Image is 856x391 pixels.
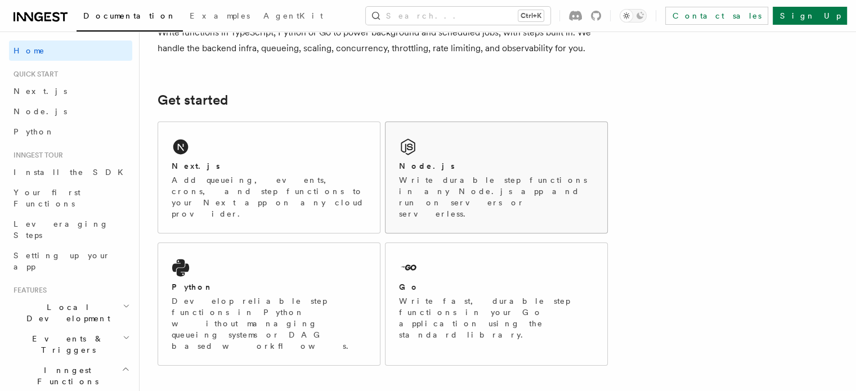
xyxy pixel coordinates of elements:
span: Node.js [14,107,67,116]
a: Node.jsWrite durable step functions in any Node.js app and run on servers or serverless. [385,122,608,233]
button: Toggle dark mode [620,9,647,23]
p: Add queueing, events, crons, and step functions to your Next app on any cloud provider. [172,174,366,219]
button: Search...Ctrl+K [366,7,550,25]
a: GoWrite fast, durable step functions in your Go application using the standard library. [385,242,608,366]
span: Local Development [9,302,123,324]
a: PythonDevelop reliable step functions in Python without managing queueing systems or DAG based wo... [158,242,380,366]
a: Home [9,41,132,61]
span: Documentation [83,11,176,20]
a: Documentation [77,3,183,32]
a: Sign Up [773,7,847,25]
button: Local Development [9,297,132,329]
span: Examples [190,11,250,20]
button: Events & Triggers [9,329,132,360]
a: Next.jsAdd queueing, events, crons, and step functions to your Next app on any cloud provider. [158,122,380,233]
span: Python [14,127,55,136]
h2: Go [399,281,419,293]
a: Leveraging Steps [9,214,132,245]
kbd: Ctrl+K [518,10,544,21]
h2: Node.js [399,160,455,172]
a: Examples [183,3,257,30]
span: Inngest Functions [9,365,122,387]
a: Contact sales [665,7,768,25]
span: Your first Functions [14,188,80,208]
a: Install the SDK [9,162,132,182]
span: Install the SDK [14,168,130,177]
a: Get started [158,92,228,108]
p: Write functions in TypeScript, Python or Go to power background and scheduled jobs, with steps bu... [158,25,608,56]
span: Next.js [14,87,67,96]
p: Write durable step functions in any Node.js app and run on servers or serverless. [399,174,594,219]
a: Next.js [9,81,132,101]
a: Setting up your app [9,245,132,277]
span: Inngest tour [9,151,63,160]
a: AgentKit [257,3,330,30]
span: AgentKit [263,11,323,20]
span: Setting up your app [14,251,110,271]
a: Your first Functions [9,182,132,214]
p: Write fast, durable step functions in your Go application using the standard library. [399,295,594,340]
span: Quick start [9,70,58,79]
a: Node.js [9,101,132,122]
a: Python [9,122,132,142]
p: Develop reliable step functions in Python without managing queueing systems or DAG based workflows. [172,295,366,352]
span: Leveraging Steps [14,219,109,240]
span: Features [9,286,47,295]
span: Home [14,45,45,56]
h2: Next.js [172,160,220,172]
span: Events & Triggers [9,333,123,356]
h2: Python [172,281,213,293]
